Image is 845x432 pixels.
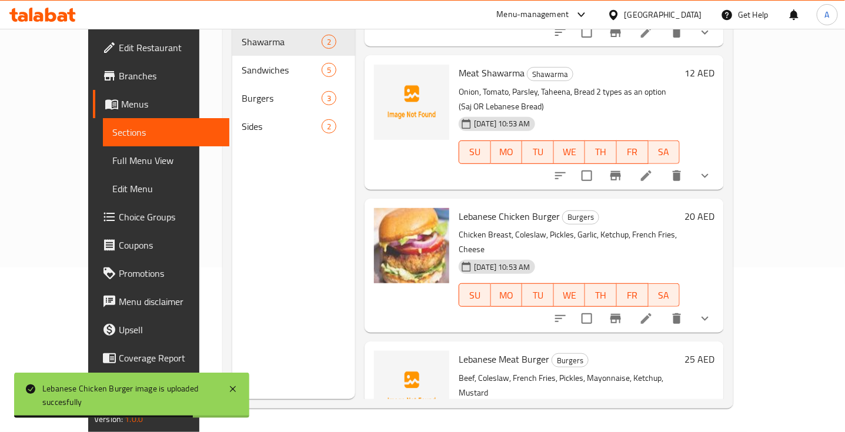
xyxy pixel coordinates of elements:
a: Sections [103,118,229,146]
button: Branch-specific-item [602,162,630,190]
h6: 12 AED [684,65,714,81]
div: items [322,91,336,105]
nav: Menu sections [232,23,355,145]
span: A [825,8,830,21]
button: show more [691,18,719,46]
span: Coupons [119,238,220,252]
a: Coupons [93,231,229,259]
button: show more [691,304,719,333]
img: Lebanese Chicken Burger [374,208,449,283]
span: 2 [322,36,336,48]
p: Chicken Breast, Coleslaw, Pickles, Garlic, Ketchup, French Fries, Cheese [459,227,680,257]
button: TH [585,283,617,307]
img: Lebanese Meat Burger [374,351,449,426]
span: Branches [119,69,220,83]
span: SA [653,143,676,160]
a: Menu disclaimer [93,287,229,316]
button: delete [663,162,691,190]
span: Select to update [575,20,599,45]
button: Branch-specific-item [602,18,630,46]
a: Full Menu View [103,146,229,175]
span: FR [622,143,644,160]
a: Menus [93,90,229,118]
svg: Show Choices [698,25,712,39]
span: Sections [112,125,220,139]
span: Lebanese Meat Burger [459,350,549,368]
svg: Show Choices [698,169,712,183]
button: MO [491,140,523,164]
div: Shawarma [527,67,573,81]
img: Meat Shawarma [374,65,449,140]
span: Promotions [119,266,220,280]
div: [GEOGRAPHIC_DATA] [624,8,702,21]
button: WE [554,140,586,164]
span: Sandwiches [242,63,322,77]
span: SU [464,143,486,160]
div: Shawarma2 [232,28,355,56]
div: Burgers3 [232,84,355,112]
button: MO [491,283,523,307]
span: FR [622,287,644,304]
button: Branch-specific-item [602,304,630,333]
button: delete [663,18,691,46]
span: Burgers [563,210,599,224]
button: sort-choices [546,162,575,190]
h6: 20 AED [684,208,714,225]
div: Burgers [242,91,322,105]
span: Full Menu View [112,153,220,168]
span: Lebanese Chicken Burger [459,207,560,225]
div: items [322,63,336,77]
button: SU [459,283,490,307]
a: Choice Groups [93,203,229,231]
svg: Show Choices [698,312,712,326]
span: Select to update [575,163,599,188]
button: TU [522,283,554,307]
div: items [322,119,336,133]
span: Menus [121,97,220,111]
a: Edit Menu [103,175,229,203]
span: 3 [322,93,336,104]
button: sort-choices [546,304,575,333]
span: TH [590,143,612,160]
span: Sides [242,119,322,133]
span: Edit Restaurant [119,41,220,55]
div: Menu-management [497,8,569,22]
span: SA [653,287,676,304]
button: FR [617,140,649,164]
button: SA [649,140,680,164]
span: Choice Groups [119,210,220,224]
a: Branches [93,62,229,90]
span: Shawarma [242,35,322,49]
button: SU [459,140,490,164]
span: 2 [322,121,336,132]
button: TU [522,140,554,164]
a: Upsell [93,316,229,344]
span: Edit Menu [112,182,220,196]
span: TU [527,143,549,160]
p: Onion, Tomato, Parsley, Taheena, Bread 2 types as an option (Saj OR Lebanese Bread) [459,85,680,114]
div: Sandwiches5 [232,56,355,84]
a: Edit menu item [639,312,653,326]
span: SU [464,287,486,304]
span: 5 [322,65,336,76]
button: FR [617,283,649,307]
span: Upsell [119,323,220,337]
a: Promotions [93,259,229,287]
a: Edit Restaurant [93,34,229,62]
span: WE [559,143,581,160]
button: SA [649,283,680,307]
span: Menu disclaimer [119,294,220,309]
span: MO [496,287,518,304]
span: Meat Shawarma [459,64,525,82]
a: Edit menu item [639,25,653,39]
span: [DATE] 10:53 AM [469,262,535,273]
span: Shawarma [527,68,573,81]
div: Lebanese Chicken Burger image is uploaded succesfully [42,382,216,408]
div: Burgers [552,353,589,367]
span: TH [590,287,612,304]
button: WE [554,283,586,307]
span: [DATE] 10:53 AM [469,118,535,129]
div: Burgers [562,210,599,225]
